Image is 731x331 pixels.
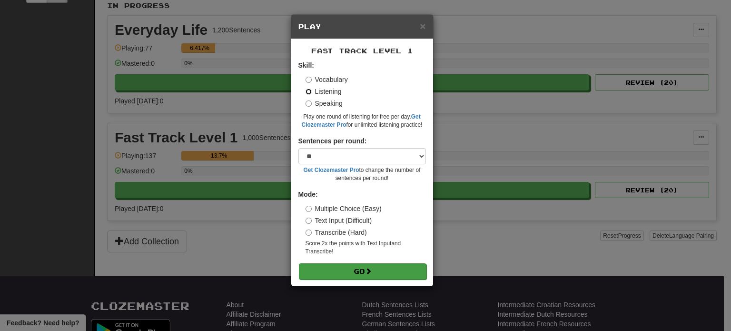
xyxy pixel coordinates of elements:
input: Speaking [306,100,312,107]
strong: Skill: [298,61,314,69]
input: Text Input (Difficult) [306,218,312,224]
span: × [420,20,425,31]
small: to change the number of sentences per round! [298,166,426,182]
label: Multiple Choice (Easy) [306,204,382,213]
button: Close [420,21,425,31]
button: Go [299,263,426,280]
input: Vocabulary [306,77,312,83]
input: Listening [306,89,312,95]
label: Sentences per round: [298,136,367,146]
span: Fast Track Level 1 [311,47,413,55]
label: Text Input (Difficult) [306,216,372,225]
strong: Mode: [298,191,318,198]
input: Multiple Choice (Easy) [306,206,312,212]
label: Transcribe (Hard) [306,228,367,237]
a: Get Clozemaster Pro [304,167,359,173]
input: Transcribe (Hard) [306,230,312,236]
label: Speaking [306,99,343,108]
label: Vocabulary [306,75,348,84]
label: Listening [306,87,342,96]
small: Score 2x the points with Text Input and Transcribe ! [306,240,426,256]
h5: Play [298,22,426,31]
small: Play one round of listening for free per day. for unlimited listening practice! [298,113,426,129]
